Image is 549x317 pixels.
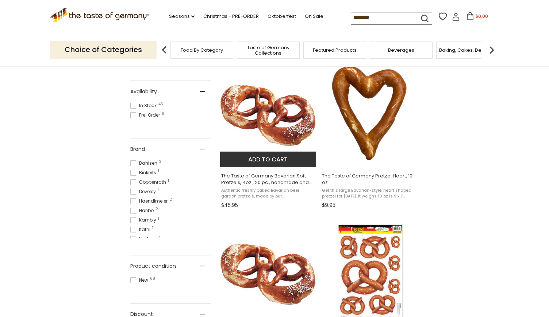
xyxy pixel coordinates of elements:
[158,188,159,192] span: 1
[220,152,316,167] button: Add to cart
[130,207,156,214] span: Haribo
[388,47,414,53] a: Beverages
[158,217,159,220] span: 1
[221,173,316,186] span: The Taste of Germany Bavarian Soft Pretzels, 4oz., 20 pc., handmade and frozen
[159,160,161,164] span: 3
[50,41,157,59] p: Choice of Categories
[130,102,159,109] span: In Stock
[322,188,416,199] span: Get this large Bavarian-style, heart shaped pretzel for [DATE]. It weighs 10 oz is 9 x 7 in.dimen...
[321,58,418,211] a: The Taste of Germany Pretzel Heart, 10 oz
[169,198,172,201] span: 2
[322,173,416,186] span: The Taste of Germany Pretzel Heart, 10 oz
[156,207,158,211] span: 2
[158,102,163,106] span: 46
[476,13,488,19] span: $0.00
[130,188,158,195] span: Develey
[484,43,499,57] img: next arrow
[130,226,153,233] span: Kathi
[268,12,296,20] a: Oktoberfest
[130,88,157,95] span: Availability
[181,47,223,53] a: Food By Category
[152,226,153,230] span: 1
[130,262,176,270] span: Product condition
[130,160,160,167] span: Bahlsen
[130,277,150,283] span: New
[150,277,155,281] span: 68
[221,188,316,199] span: Authentic freshly baked Bavarian beer garden pretzels, made by our [DEMOGRAPHIC_DATA] [PERSON_NAM...
[130,112,162,118] span: Pre-Order
[313,47,357,53] a: Featured Products
[203,12,259,20] a: Christmas - PRE-ORDER
[239,45,297,56] a: Taste of Germany Collections
[130,236,158,242] span: Kuehne
[168,179,169,183] span: 1
[130,179,168,185] span: Coppenrath
[162,112,164,116] span: 6
[157,43,172,57] img: previous arrow
[130,198,170,204] span: Haendlmeier
[322,201,335,209] span: $9.95
[130,145,145,153] span: Brand
[169,12,195,20] a: Seasons
[130,217,158,223] span: Kambly
[130,169,158,176] span: Binkerts
[158,169,159,173] span: 1
[220,58,317,211] a: The Taste of Germany Bavarian Soft Pretzels, 4oz., 20 pc., handmade and frozen
[157,236,160,239] span: 2
[305,12,323,20] a: On Sale
[221,201,238,209] span: $45.95
[439,47,496,53] a: Baking, Cakes, Desserts
[461,12,492,23] button: $0.00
